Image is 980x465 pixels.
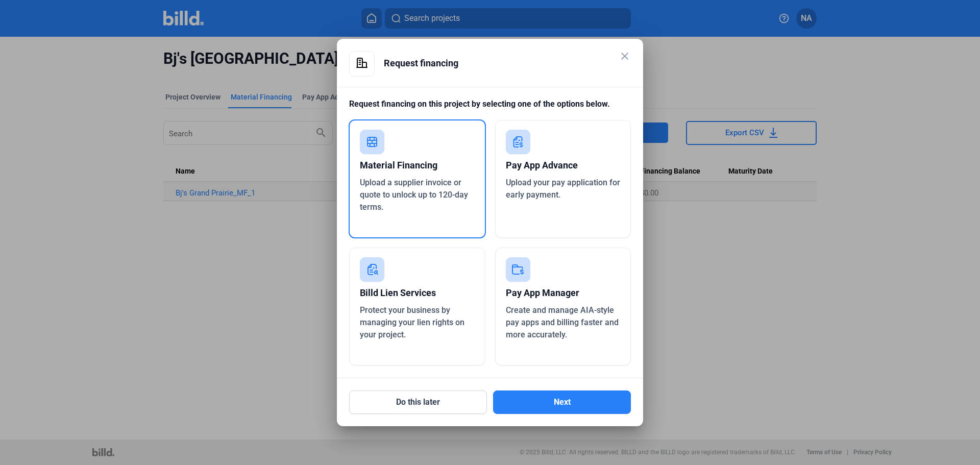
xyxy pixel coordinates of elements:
[506,178,620,200] span: Upload your pay application for early payment.
[360,305,464,339] span: Protect your business by managing your lien rights on your project.
[619,50,631,62] mat-icon: close
[384,51,631,76] div: Request financing
[506,154,621,177] div: Pay App Advance
[349,390,487,414] button: Do this later
[360,154,475,177] div: Material Financing
[349,98,631,120] div: Request financing on this project by selecting one of the options below.
[506,305,619,339] span: Create and manage AIA-style pay apps and billing faster and more accurately.
[493,390,631,414] button: Next
[360,178,468,212] span: Upload a supplier invoice or quote to unlock up to 120-day terms.
[360,282,475,304] div: Billd Lien Services
[506,282,621,304] div: Pay App Manager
